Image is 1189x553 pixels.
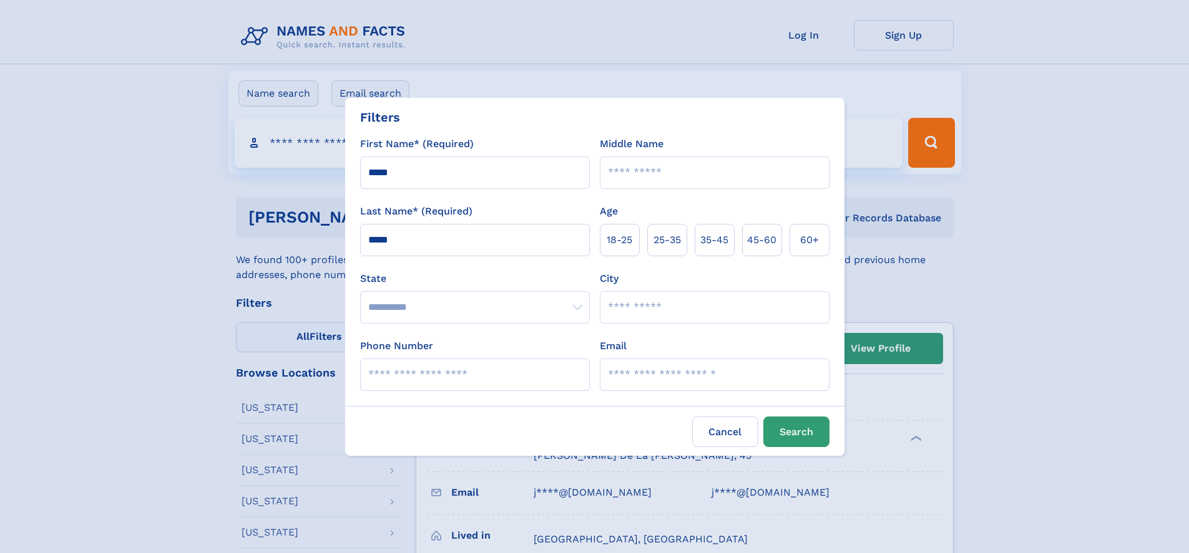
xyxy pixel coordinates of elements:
[692,416,758,447] label: Cancel
[800,233,819,248] span: 60+
[763,416,829,447] button: Search
[600,137,663,151] label: Middle Name
[360,271,590,286] label: State
[653,233,681,248] span: 25‑35
[600,204,618,219] label: Age
[360,108,400,127] div: Filters
[360,204,472,219] label: Last Name* (Required)
[360,137,474,151] label: First Name* (Required)
[700,233,728,248] span: 35‑45
[607,233,632,248] span: 18‑25
[360,339,433,353] label: Phone Number
[747,233,776,248] span: 45‑60
[600,271,619,286] label: City
[600,339,627,353] label: Email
